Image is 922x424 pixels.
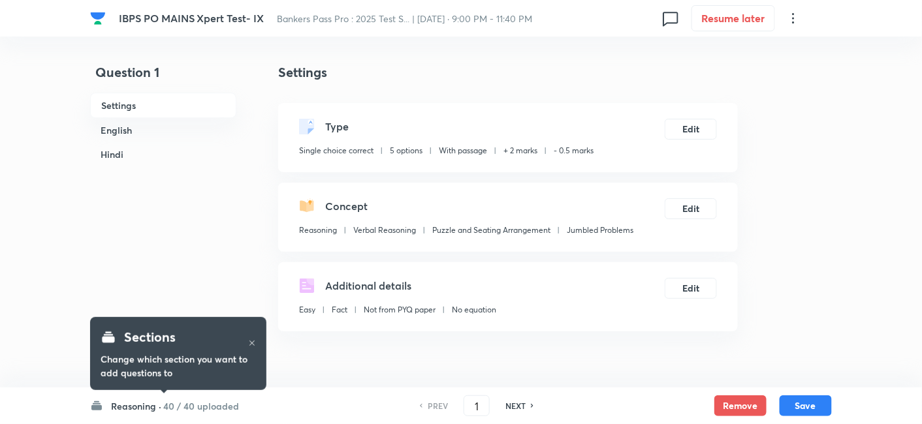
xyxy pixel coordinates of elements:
img: questionConcept.svg [299,198,315,214]
button: Resume later [691,5,775,31]
h6: Hindi [90,142,236,166]
p: Fact [332,304,347,316]
h4: In English [278,384,738,403]
p: Reasoning [299,224,337,236]
button: Edit [665,119,717,140]
button: Save [780,395,832,416]
span: Bankers Pass Pro : 2025 Test S... | [DATE] · 9:00 PM - 11:40 PM [278,12,533,25]
h4: Sections [124,327,176,347]
img: questionDetails.svg [299,278,315,294]
h6: English [90,118,236,142]
p: With passage [439,145,487,157]
h6: PREV [428,400,448,412]
button: Remove [714,395,767,416]
button: Edit [665,198,717,219]
h4: Question 1 [90,63,236,93]
h5: Concept [325,198,368,214]
p: Puzzle and Seating Arrangement [432,224,550,236]
p: + 2 marks [503,145,537,157]
p: Verbal Reasoning [353,224,416,236]
img: questionType.svg [299,119,315,134]
span: IBPS PO MAINS Xpert Test- IX [119,11,264,25]
p: Easy [299,304,315,316]
button: Edit [665,278,717,299]
a: Company Logo [90,10,108,26]
h6: Change which section you want to add questions to [101,352,256,380]
h6: 40 / 40 uploaded [163,399,239,413]
h4: Settings [278,63,738,82]
h6: Reasoning · [111,399,161,413]
h5: Type [325,119,349,134]
p: Jumbled Problems [567,224,633,236]
p: 5 options [390,145,422,157]
p: No equation [452,304,496,316]
h6: Settings [90,93,236,118]
p: - 0.5 marks [554,145,594,157]
p: Not from PYQ paper [364,304,436,316]
h5: Additional details [325,278,411,294]
img: Company Logo [90,10,106,26]
p: Single choice correct [299,145,374,157]
h6: NEXT [505,400,526,412]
